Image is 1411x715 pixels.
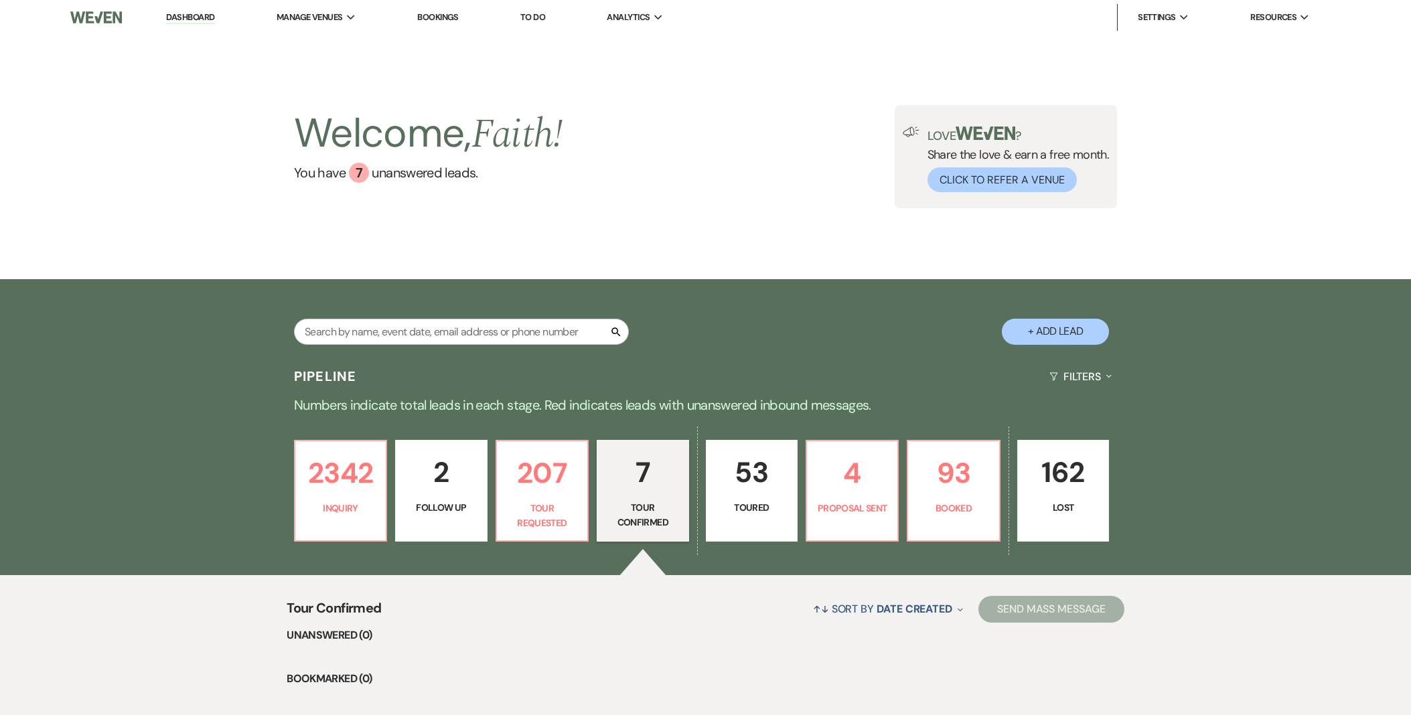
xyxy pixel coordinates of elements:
p: Love ? [927,127,1110,142]
a: 2Follow Up [395,440,487,542]
button: Click to Refer a Venue [927,167,1077,192]
p: Numbers indicate total leads in each stage. Red indicates leads with unanswered inbound messages. [224,394,1188,416]
a: To Do [520,11,545,23]
input: Search by name, event date, email address or phone number [294,319,629,345]
a: 53Toured [706,440,798,542]
a: 207Tour Requested [496,440,589,542]
p: Inquiry [303,501,378,515]
span: Analytics [607,11,650,24]
button: Filters [1044,359,1117,394]
div: 7 [349,163,369,183]
li: Bookmarked (0) [287,670,1124,688]
span: Manage Venues [277,11,343,24]
img: weven-logo-green.svg [956,127,1015,140]
a: Bookings [417,11,459,23]
a: You have 7 unanswered leads. [294,163,563,183]
a: 4Proposal Sent [806,440,899,542]
a: 2342Inquiry [294,440,387,542]
p: Booked [916,501,990,515]
a: 93Booked [907,440,1000,542]
p: 93 [916,451,990,495]
div: Share the love & earn a free month. [919,127,1110,192]
p: Toured [715,500,789,515]
h2: Welcome, [294,105,563,163]
a: 7Tour Confirmed [597,440,688,542]
p: Tour Requested [505,501,579,531]
span: Faith ! [471,104,563,165]
p: 2342 [303,451,378,495]
button: + Add Lead [1002,319,1109,345]
span: ↑↓ [813,602,829,616]
p: 53 [715,450,789,495]
a: Dashboard [166,11,214,24]
p: 207 [505,451,579,495]
img: Weven Logo [70,3,122,31]
button: Sort By Date Created [808,591,968,627]
button: Send Mass Message [978,596,1124,623]
span: Settings [1138,11,1176,24]
p: 7 [605,450,680,495]
p: Lost [1026,500,1100,515]
p: 2 [404,450,478,495]
span: Tour Confirmed [287,598,381,627]
p: 162 [1026,450,1100,495]
span: Resources [1250,11,1296,24]
p: Follow Up [404,500,478,515]
p: 4 [815,451,889,495]
span: Date Created [877,602,952,616]
p: Proposal Sent [815,501,889,515]
h3: Pipeline [294,367,357,386]
li: Unanswered (0) [287,627,1124,644]
a: 162Lost [1017,440,1109,542]
p: Tour Confirmed [605,500,680,530]
img: loud-speaker-illustration.svg [903,127,919,137]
